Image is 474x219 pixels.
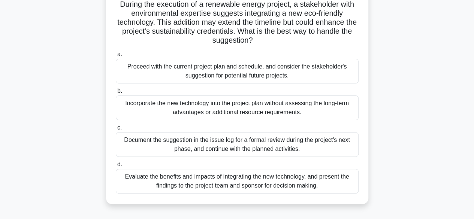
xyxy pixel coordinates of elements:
span: d. [117,161,122,167]
div: Evaluate the benefits and impacts of integrating the new technology, and present the findings to ... [116,169,359,194]
span: a. [117,51,122,57]
span: b. [117,88,122,94]
div: Proceed with the current project plan and schedule, and consider the stakeholder's suggestion for... [116,59,359,83]
div: Document the suggestion in the issue log for a formal review during the project's next phase, and... [116,132,359,157]
span: c. [117,124,122,131]
div: Incorporate the new technology into the project plan without assessing the long-term advantages o... [116,95,359,120]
